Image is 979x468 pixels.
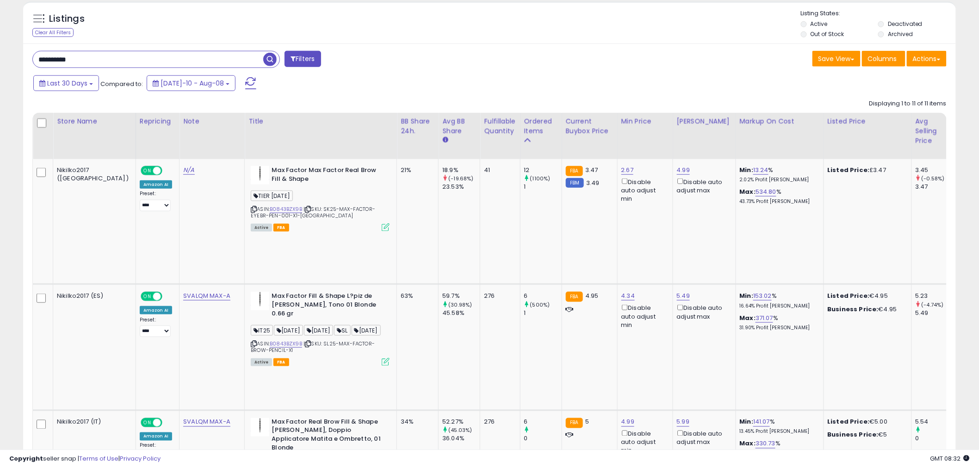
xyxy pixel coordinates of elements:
[142,293,153,301] span: ON
[566,292,583,302] small: FBA
[484,166,513,174] div: 41
[484,418,513,426] div: 276
[756,314,773,323] a: 371.07
[756,187,776,197] a: 534.80
[585,291,599,300] span: 4.95
[828,431,879,439] b: Business Price:
[740,117,820,126] div: Markup on Cost
[251,191,293,201] span: TIER [DATE]
[57,418,129,426] div: Nikilko2017 (IT)
[801,9,956,18] p: Listing States:
[566,418,583,428] small: FBA
[442,183,480,191] div: 23.53%
[756,439,775,449] a: 330.73
[621,117,669,126] div: Min Price
[9,454,43,463] strong: Copyright
[740,198,817,205] p: 43.73% Profit [PERSON_NAME]
[828,418,870,426] b: Listed Price:
[736,113,824,159] th: The percentage added to the cost of goods (COGS) that forms the calculator for Min & Max prices.
[79,454,118,463] a: Terms of Use
[677,166,690,175] a: 4.99
[916,309,953,317] div: 5.49
[930,454,970,463] span: 2025-09-8 08:32 GMT
[828,305,879,314] b: Business Price:
[530,175,551,182] small: (1100%)
[147,75,235,91] button: [DATE]-10 - Aug-08
[621,177,666,203] div: Disable auto adjust min
[47,79,87,88] span: Last 30 Days
[140,306,172,314] div: Amazon AI
[916,418,953,426] div: 5.54
[251,166,269,185] img: 21Q+-+z5iAL._SL40_.jpg
[484,117,516,136] div: Fulfillable Quantity
[753,166,768,175] a: 13.24
[251,292,269,310] img: 21Q+-+z5iAL._SL40_.jpg
[524,166,562,174] div: 12
[916,117,949,146] div: Avg Selling Price
[442,292,480,300] div: 59.7%
[888,30,913,38] label: Archived
[352,325,381,336] span: [DATE]
[828,166,870,174] b: Listed Price:
[442,435,480,443] div: 36.04%
[677,429,729,447] div: Disable auto adjust max
[530,301,550,308] small: (500%)
[566,166,583,176] small: FBA
[524,183,562,191] div: 1
[586,179,600,187] span: 3.49
[442,309,480,317] div: 45.58%
[32,28,74,37] div: Clear All Filters
[677,177,729,195] div: Disable auto adjust max
[251,418,269,437] img: 21Q+-+z5iAL._SL40_.jpg
[334,325,350,336] span: SL
[251,358,272,366] span: All listings currently available for purchase on Amazon
[740,166,754,174] b: Min:
[566,178,584,188] small: FBM
[183,418,230,427] a: SVALQM MAX-A
[524,418,562,426] div: 6
[753,418,770,427] a: 141.07
[811,30,844,38] label: Out of Stock
[270,340,302,348] a: B0843BZX9B
[57,117,132,126] div: Store Name
[621,166,634,175] a: 2.67
[273,224,289,232] span: FBA
[677,291,690,301] a: 5.49
[740,314,817,331] div: %
[251,340,375,354] span: | SKU: SL25-MAX-FACTOR-BROW-PENCIL-X1
[274,325,303,336] span: [DATE]
[33,75,99,91] button: Last 30 Days
[272,292,384,320] b: Max Factor Fill & Shape L?piz de [PERSON_NAME], Tono 01 Blonde 0.66 gr
[442,136,448,144] small: Avg BB Share.
[401,117,434,136] div: BB Share 24h.
[740,429,817,435] p: 13.45% Profit [PERSON_NAME]
[828,166,905,174] div: £3.47
[9,455,161,463] div: seller snap | |
[49,12,85,25] h5: Listings
[161,293,176,301] span: OFF
[183,166,194,175] a: N/A
[740,440,817,457] div: %
[272,166,384,185] b: Max Factor Max Factor Real Brow Fill & Shape
[448,175,473,182] small: (-19.68%)
[740,292,817,309] div: %
[448,301,472,308] small: (30.98%)
[740,187,756,196] b: Max:
[585,418,589,426] span: 5
[401,166,431,174] div: 21%
[916,292,953,300] div: 5.23
[304,325,333,336] span: [DATE]
[140,317,172,338] div: Preset:
[140,117,175,126] div: Repricing
[100,80,143,88] span: Compared to:
[740,325,817,331] p: 31.90% Profit [PERSON_NAME]
[811,20,828,28] label: Active
[621,418,635,427] a: 4.99
[251,292,390,365] div: ASIN:
[740,177,817,183] p: 2.02% Profit [PERSON_NAME]
[812,51,861,67] button: Save View
[270,205,302,213] a: B0843BZX9B
[922,301,944,308] small: (-4.74%)
[922,175,945,182] small: (-0.58%)
[828,431,905,439] div: €5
